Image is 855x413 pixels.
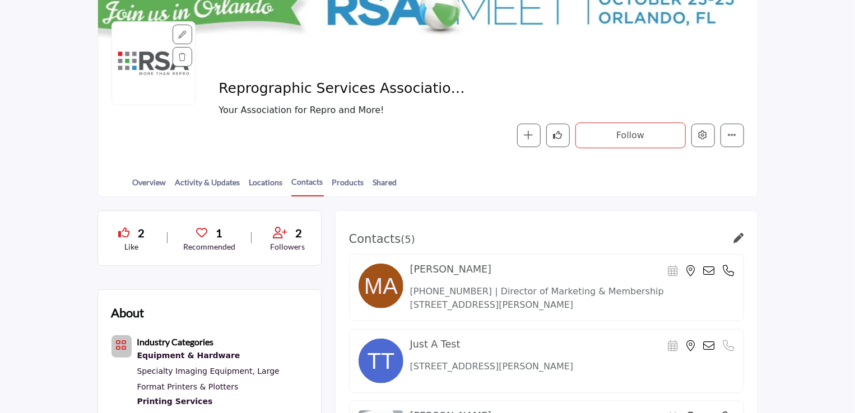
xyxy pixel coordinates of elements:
[216,224,222,241] span: 1
[137,367,255,376] a: Specialty Imaging Equipment,
[137,349,308,363] div: Top-quality printers, copiers, and finishing equipment to enhance efficiency and precision in rep...
[183,241,235,252] p: Recommended
[137,349,308,363] a: Equipment & Hardware
[546,124,570,147] button: Like
[575,123,686,148] button: Follow
[219,79,471,98] span: Reprographic Services Association (RSA)
[691,124,715,147] button: Edit company
[111,303,145,322] h2: About
[137,338,214,347] a: Industry Categories
[410,339,461,350] h4: Just A Test
[111,335,132,358] button: Category Icon
[138,224,145,241] span: 2
[137,395,308,409] div: Professional printing solutions, including large-format, digital, and offset printing for various...
[410,285,735,298] p: [PHONE_NUMBER] | Director of Marketing & Membership
[295,224,302,241] span: 2
[173,25,192,44] div: Aspect Ratio:1:1,Size:400x400px
[249,176,284,196] a: Locations
[349,232,415,246] h3: Contacts
[132,176,167,196] a: Overview
[137,395,308,409] a: Printing Services
[405,233,411,245] span: 5
[137,336,214,347] b: Industry Categories
[137,367,280,391] a: Large Format Printers & Plotters
[359,264,403,308] img: image
[410,298,735,312] p: [STREET_ADDRESS][PERSON_NAME]
[734,233,744,245] a: Link of redirect to contact page
[721,124,744,147] button: More details
[267,241,308,252] p: Followers
[291,176,324,196] a: Contacts
[219,104,577,117] span: Your Association for Repro and More!
[175,176,241,196] a: Activity & Updates
[359,339,403,383] img: image
[401,233,415,245] span: ( )
[111,241,152,252] p: Like
[332,176,365,196] a: Products
[410,264,491,275] h4: [PERSON_NAME]
[410,360,735,373] p: [STREET_ADDRESS][PERSON_NAME]
[373,176,398,196] a: Shared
